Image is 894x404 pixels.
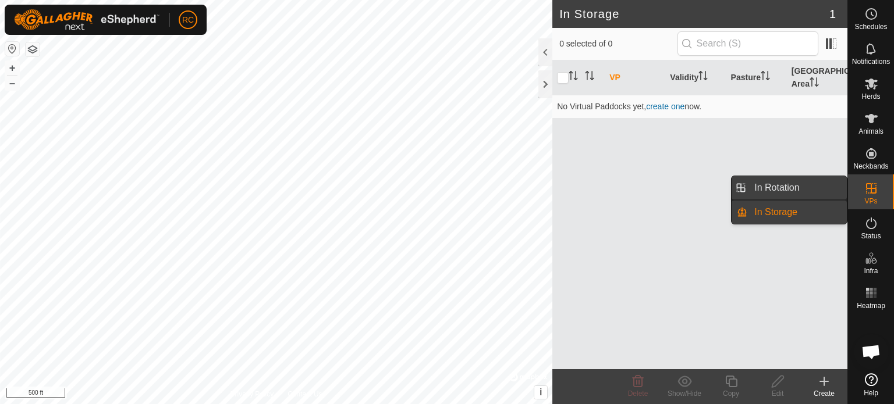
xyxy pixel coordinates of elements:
li: In Rotation [732,176,847,199]
div: Copy [708,388,754,399]
p-sorticon: Activate to sort [569,73,578,82]
span: Notifications [852,58,890,65]
button: Map Layers [26,42,40,56]
span: 1 [829,5,836,23]
span: In Storage [754,205,797,219]
span: Herds [861,93,880,100]
a: In Storage [747,201,847,224]
span: 0 selected of 0 [559,38,677,50]
th: Pasture [726,60,787,95]
div: Open chat [854,334,889,369]
button: – [5,76,19,90]
p-sorticon: Activate to sort [761,73,770,82]
img: Gallagher Logo [14,9,159,30]
span: Schedules [854,23,887,30]
span: Delete [628,389,648,398]
th: Validity [665,60,726,95]
a: Help [848,369,894,401]
li: In Storage [732,201,847,224]
a: Contact Us [288,389,322,399]
span: VPs [864,198,877,205]
span: Animals [858,128,884,135]
span: In Rotation [754,181,799,195]
span: Help [864,389,878,396]
a: In Rotation [747,176,847,199]
span: RC [182,14,194,26]
span: Heatmap [857,302,885,309]
button: i [534,386,547,399]
div: Edit [754,388,801,399]
p-sorticon: Activate to sort [698,73,708,82]
span: Neckbands [853,163,888,170]
div: Create [801,388,847,399]
th: VP [605,60,665,95]
p-sorticon: Activate to sort [585,73,594,82]
span: Status [861,233,881,239]
h2: In Storage [559,7,829,21]
div: Show/Hide [661,388,708,399]
td: No Virtual Paddocks yet, now. [552,95,847,118]
a: Privacy Policy [230,389,274,399]
button: + [5,61,19,75]
span: Infra [864,267,878,274]
p-sorticon: Activate to sort [810,79,819,88]
a: create one [646,102,684,111]
span: i [540,387,542,397]
input: Search (S) [677,31,818,56]
th: [GEOGRAPHIC_DATA] Area [787,60,847,95]
button: Reset Map [5,42,19,56]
